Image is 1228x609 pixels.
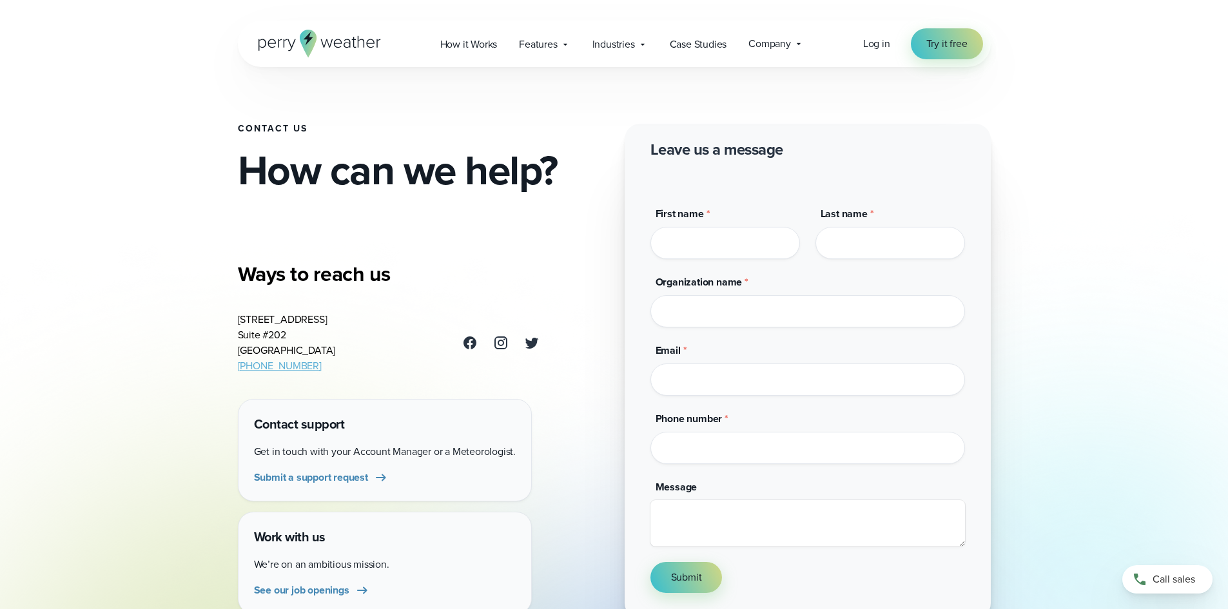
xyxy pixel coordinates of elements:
span: Message [656,479,697,494]
h2: Leave us a message [650,139,783,160]
h4: Contact support [254,415,516,434]
h3: Ways to reach us [238,261,540,287]
p: Get in touch with your Account Manager or a Meteorologist. [254,444,516,459]
span: Submit a support request [254,470,368,485]
span: Company [748,36,791,52]
span: Email [656,343,681,358]
p: We’re on an ambitious mission. [254,557,516,572]
span: Log in [863,36,890,51]
address: [STREET_ADDRESS] Suite #202 [GEOGRAPHIC_DATA] [238,312,336,374]
span: Organization name [656,275,743,289]
span: Features [519,37,557,52]
span: Industries [592,37,635,52]
a: Try it free [911,28,983,59]
span: Phone number [656,411,723,426]
a: Call sales [1122,565,1213,594]
span: Case Studies [670,37,727,52]
span: How it Works [440,37,498,52]
h4: Work with us [254,528,516,546]
span: Try it free [926,36,968,52]
h1: Contact Us [238,124,604,134]
a: Submit a support request [254,470,389,485]
span: Last name [821,206,868,221]
span: Submit [671,570,702,585]
span: See our job openings [254,583,349,598]
h2: How can we help? [238,150,604,191]
a: How it Works [429,31,509,57]
button: Submit [650,562,723,593]
span: Call sales [1153,572,1195,587]
span: First name [656,206,704,221]
a: Log in [863,36,890,52]
a: Case Studies [659,31,738,57]
a: See our job openings [254,583,370,598]
a: [PHONE_NUMBER] [238,358,322,373]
